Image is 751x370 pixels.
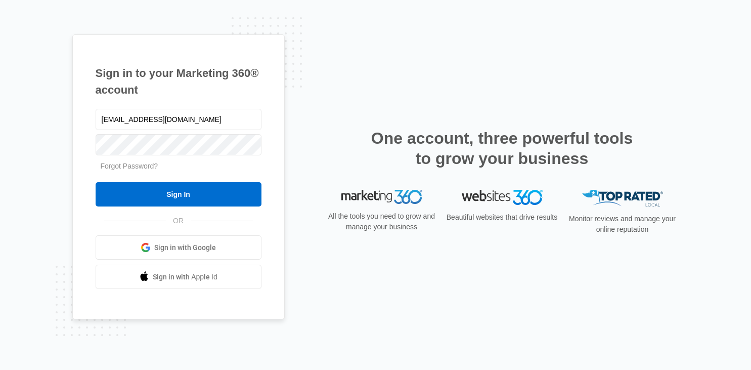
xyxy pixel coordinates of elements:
span: Sign in with Google [154,242,216,253]
span: Sign in with Apple Id [153,272,217,282]
span: OR [166,216,191,226]
a: Sign in with Google [96,235,261,260]
input: Email [96,109,261,130]
p: Beautiful websites that drive results [446,212,559,223]
h2: One account, three powerful tools to grow your business [368,128,636,169]
img: Top Rated Local [582,190,663,207]
a: Forgot Password? [101,162,158,170]
img: Websites 360 [462,190,543,204]
p: Monitor reviews and manage your online reputation [566,214,679,235]
a: Sign in with Apple Id [96,265,261,289]
input: Sign In [96,182,261,207]
h1: Sign in to your Marketing 360® account [96,65,261,98]
p: All the tools you need to grow and manage your business [325,211,438,232]
img: Marketing 360 [341,190,422,204]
